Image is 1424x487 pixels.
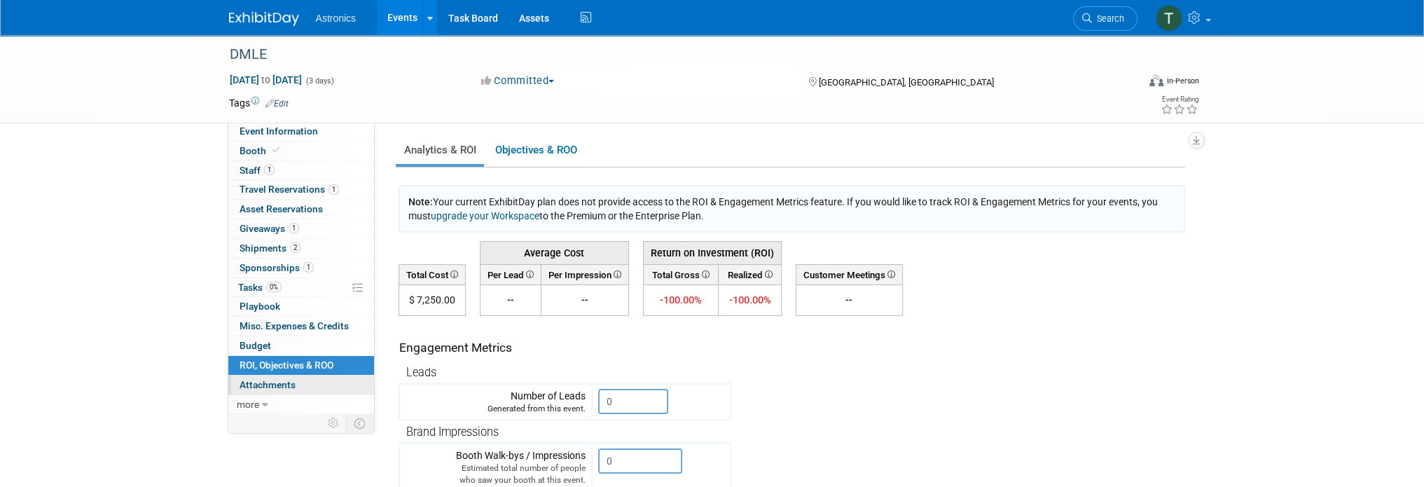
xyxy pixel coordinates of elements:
span: (3 days) [305,76,334,85]
th: Average Cost [480,241,628,264]
span: -100.00% [660,294,702,306]
a: Analytics & ROI [396,137,484,164]
span: -100.00% [728,294,770,306]
span: 1 [303,262,314,273]
th: Customer Meetings [796,264,902,284]
span: Playbook [240,301,280,312]
span: 1 [329,184,339,195]
td: Personalize Event Tab Strip [322,414,346,432]
a: Event Information [228,122,374,141]
span: [DATE] [DATE] [229,74,303,86]
th: Per Lead [480,264,541,284]
span: Travel Reservations [240,184,339,195]
th: Total Gross [643,264,719,284]
a: Travel Reservations1 [228,180,374,199]
span: 2 [290,242,300,253]
a: Asset Reservations [228,200,374,219]
img: Format-Inperson.png [1149,75,1163,86]
td: $ 7,250.00 [399,285,465,316]
span: Staff [240,165,275,176]
img: ExhibitDay [229,12,299,26]
span: Note: [408,196,433,207]
span: Giveaways [240,223,299,234]
th: Return on Investment (ROI) [643,241,781,264]
div: -- [802,293,897,307]
span: 0% [266,282,282,292]
span: ROI, Objectives & ROO [240,359,333,371]
th: Total Cost [399,264,465,284]
div: Event Rating [1160,96,1198,103]
th: Per Impression [541,264,628,284]
span: Booth [240,145,282,156]
span: [GEOGRAPHIC_DATA], [GEOGRAPHIC_DATA] [819,77,994,88]
span: Shipments [240,242,300,254]
div: Engagement Metrics [399,339,725,357]
div: Number of Leads [406,389,586,415]
a: Search [1073,6,1138,31]
i: Booth reservation complete [272,146,279,154]
div: In-Person [1166,76,1198,86]
span: Sponsorships [240,262,314,273]
span: more [237,399,259,410]
span: Attachments [240,379,296,390]
div: DMLE [225,42,1117,67]
div: Event Format [1055,73,1199,94]
span: 1 [264,165,275,175]
a: Shipments2 [228,239,374,258]
a: Tasks0% [228,278,374,297]
span: Search [1092,13,1124,24]
a: Staff1 [228,161,374,180]
div: Generated from this event. [406,403,586,415]
a: Sponsorships1 [228,259,374,277]
a: Budget [228,336,374,355]
td: Tags [229,96,289,110]
a: upgrade your Workspace [431,210,539,221]
span: Tasks [238,282,282,293]
span: Leads [406,366,436,379]
a: more [228,395,374,414]
div: Estimated total number of people who saw your booth at this event. [406,462,586,486]
img: Tiffany Branin [1156,5,1182,32]
span: Asset Reservations [240,203,323,214]
a: Misc. Expenses & Credits [228,317,374,336]
button: Committed [476,74,560,88]
span: Budget [240,340,271,351]
span: Your current ExhibitDay plan does not provide access to the ROI & Engagement Metrics feature. If ... [408,196,1158,221]
a: Booth [228,142,374,160]
a: Attachments [228,376,374,395]
span: Brand Impressions [406,425,499,439]
a: Giveaways1 [228,219,374,238]
th: Realized [719,264,781,284]
a: Playbook [228,297,374,316]
span: -- [581,294,588,306]
td: Toggle Event Tabs [345,414,374,432]
span: -- [507,294,514,306]
div: Booth Walk-bys / Impressions [406,448,586,486]
span: to [259,74,272,85]
span: Misc. Expenses & Credits [240,320,349,331]
span: Event Information [240,125,318,137]
a: ROI, Objectives & ROO [228,356,374,375]
span: Astronics [316,13,357,24]
span: 1 [289,223,299,233]
a: Edit [265,99,289,109]
a: Objectives & ROO [487,137,585,164]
